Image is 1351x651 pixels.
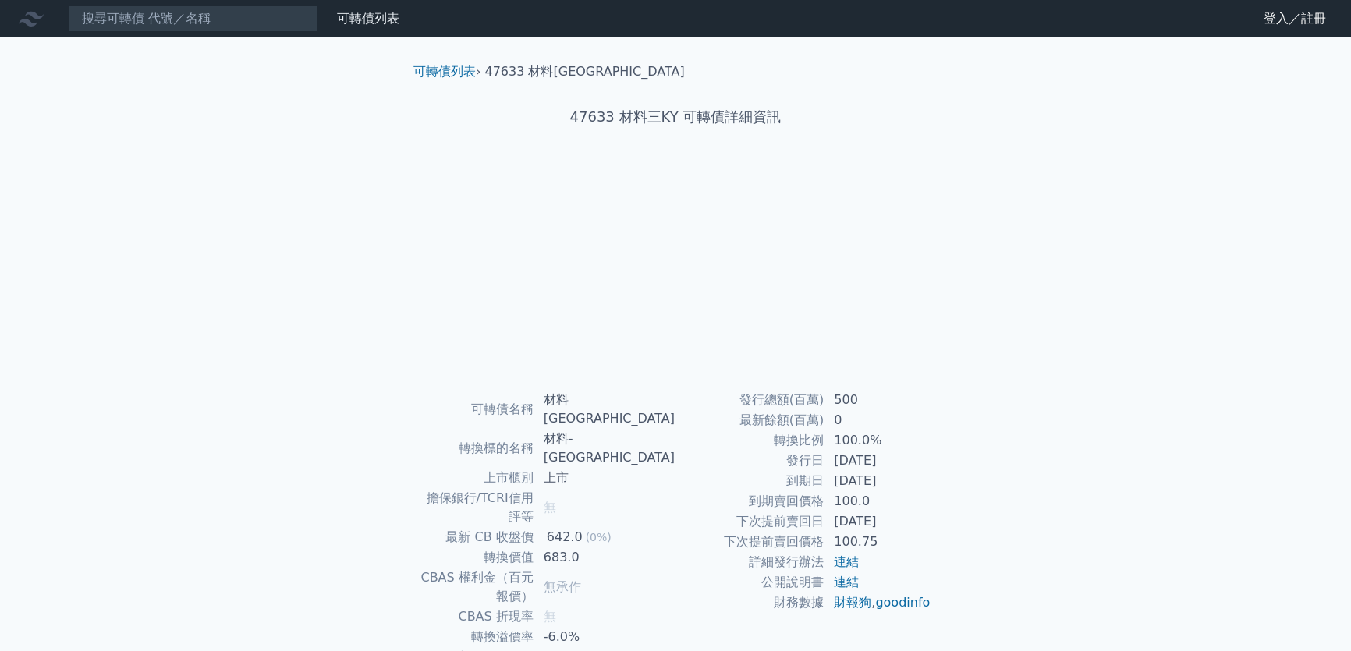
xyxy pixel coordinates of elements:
a: 連結 [834,575,859,589]
td: 683.0 [534,547,675,568]
div: 642.0 [544,528,586,547]
td: 100.0 [824,491,931,511]
span: (0%) [586,531,612,543]
td: 轉換標的名稱 [420,429,534,468]
a: 登入／註冊 [1251,6,1339,31]
td: [DATE] [824,471,931,491]
td: 下次提前賣回日 [675,511,824,532]
td: 0 [824,410,931,430]
a: goodinfo [875,595,930,610]
td: 到期賣回價格 [675,491,824,511]
td: 轉換溢價率 [420,627,534,647]
td: 轉換比例 [675,430,824,451]
td: 100.0% [824,430,931,451]
td: 發行日 [675,451,824,471]
td: [DATE] [824,451,931,471]
td: 100.75 [824,532,931,552]
td: 下次提前賣回價格 [675,532,824,552]
li: 47633 材料[GEOGRAPHIC_DATA] [485,62,685,81]
td: 500 [824,390,931,410]
input: 搜尋可轉債 代號／名稱 [69,5,318,32]
td: 材料[GEOGRAPHIC_DATA] [534,390,675,429]
span: 無承作 [544,579,581,594]
td: -6.0% [534,627,675,647]
h1: 47633 材料三KY 可轉債詳細資訊 [401,106,950,128]
td: 最新餘額(百萬) [675,410,824,430]
td: 上市櫃別 [420,468,534,488]
td: 擔保銀行/TCRI信用評等 [420,488,534,527]
td: 轉換價值 [420,547,534,568]
td: 材料-[GEOGRAPHIC_DATA] [534,429,675,468]
a: 可轉債列表 [413,64,476,79]
td: CBAS 折現率 [420,607,534,627]
a: 財報狗 [834,595,871,610]
a: 連結 [834,554,859,569]
td: 上市 [534,468,675,488]
td: 到期日 [675,471,824,491]
td: 可轉債名稱 [420,390,534,429]
span: 無 [544,500,556,515]
a: 可轉債列表 [337,11,399,26]
td: 財務數據 [675,593,824,613]
td: 詳細發行辦法 [675,552,824,572]
td: 發行總額(百萬) [675,390,824,410]
td: 最新 CB 收盤價 [420,527,534,547]
span: 無 [544,609,556,624]
td: , [824,593,931,613]
li: › [413,62,480,81]
td: [DATE] [824,511,931,532]
td: 公開說明書 [675,572,824,593]
td: CBAS 權利金（百元報價） [420,568,534,607]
